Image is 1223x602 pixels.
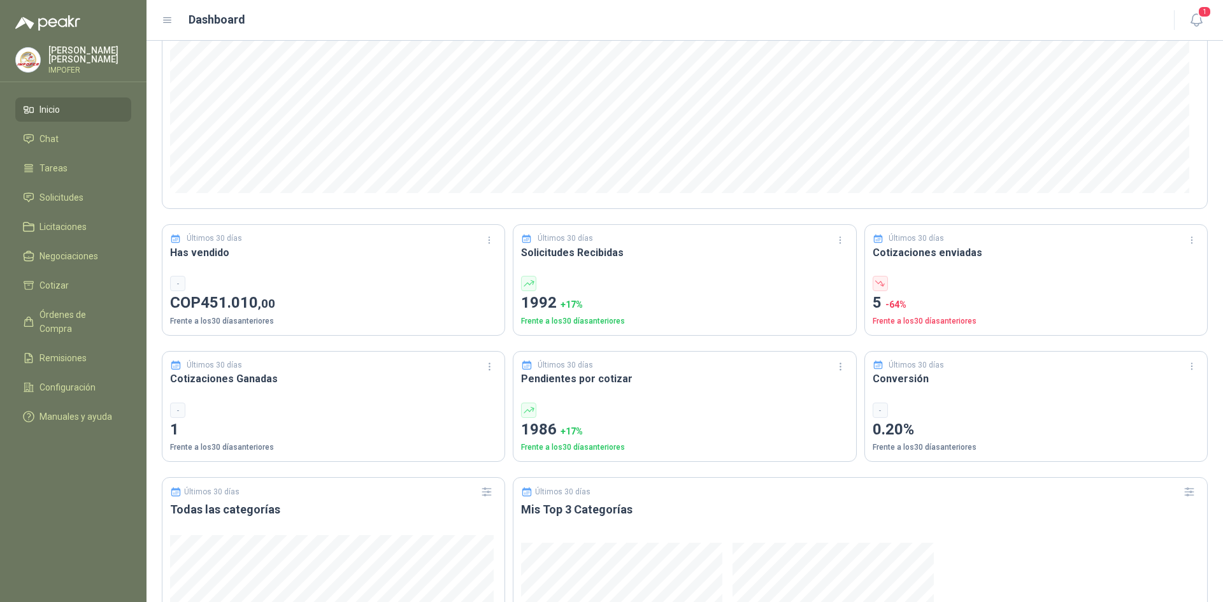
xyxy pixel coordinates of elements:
[15,405,131,429] a: Manuales y ayuda
[170,502,497,517] h3: Todas las categorías
[39,132,59,146] span: Chat
[187,359,242,371] p: Últimos 30 días
[521,291,848,315] p: 1992
[48,66,131,74] p: IMPOFER
[39,308,119,336] span: Órdenes de Compra
[39,161,68,175] span: Tareas
[184,487,240,496] p: Últimos 30 días
[15,244,131,268] a: Negociaciones
[889,359,944,371] p: Últimos 30 días
[873,245,1199,261] h3: Cotizaciones enviadas
[521,245,848,261] h3: Solicitudes Recibidas
[39,278,69,292] span: Cotizar
[39,249,98,263] span: Negociaciones
[39,410,112,424] span: Manuales y ayuda
[39,380,96,394] span: Configuración
[1198,6,1212,18] span: 1
[48,46,131,64] p: [PERSON_NAME] [PERSON_NAME]
[39,103,60,117] span: Inicio
[170,291,497,315] p: COP
[1185,9,1208,32] button: 1
[258,296,275,311] span: ,00
[15,273,131,297] a: Cotizar
[885,299,906,310] span: -64 %
[873,315,1199,327] p: Frente a los 30 días anteriores
[201,294,275,312] span: 451.010
[39,351,87,365] span: Remisiones
[538,233,593,245] p: Últimos 30 días
[889,233,944,245] p: Últimos 30 días
[15,156,131,180] a: Tareas
[15,127,131,151] a: Chat
[561,426,583,436] span: + 17 %
[15,375,131,399] a: Configuración
[873,441,1199,454] p: Frente a los 30 días anteriores
[170,371,497,387] h3: Cotizaciones Ganadas
[16,48,40,72] img: Company Logo
[561,299,583,310] span: + 17 %
[15,215,131,239] a: Licitaciones
[39,190,83,204] span: Solicitudes
[170,276,185,291] div: -
[15,346,131,370] a: Remisiones
[170,418,497,442] p: 1
[15,185,131,210] a: Solicitudes
[15,15,80,31] img: Logo peakr
[170,403,185,418] div: -
[873,291,1199,315] p: 5
[170,315,497,327] p: Frente a los 30 días anteriores
[538,359,593,371] p: Últimos 30 días
[187,233,242,245] p: Últimos 30 días
[521,502,1199,517] h3: Mis Top 3 Categorías
[521,315,848,327] p: Frente a los 30 días anteriores
[189,11,245,29] h1: Dashboard
[521,441,848,454] p: Frente a los 30 días anteriores
[15,97,131,122] a: Inicio
[873,403,888,418] div: -
[170,245,497,261] h3: Has vendido
[521,418,848,442] p: 1986
[521,371,848,387] h3: Pendientes por cotizar
[15,303,131,341] a: Órdenes de Compra
[170,441,497,454] p: Frente a los 30 días anteriores
[39,220,87,234] span: Licitaciones
[873,371,1199,387] h3: Conversión
[873,418,1199,442] p: 0.20%
[535,487,590,496] p: Últimos 30 días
